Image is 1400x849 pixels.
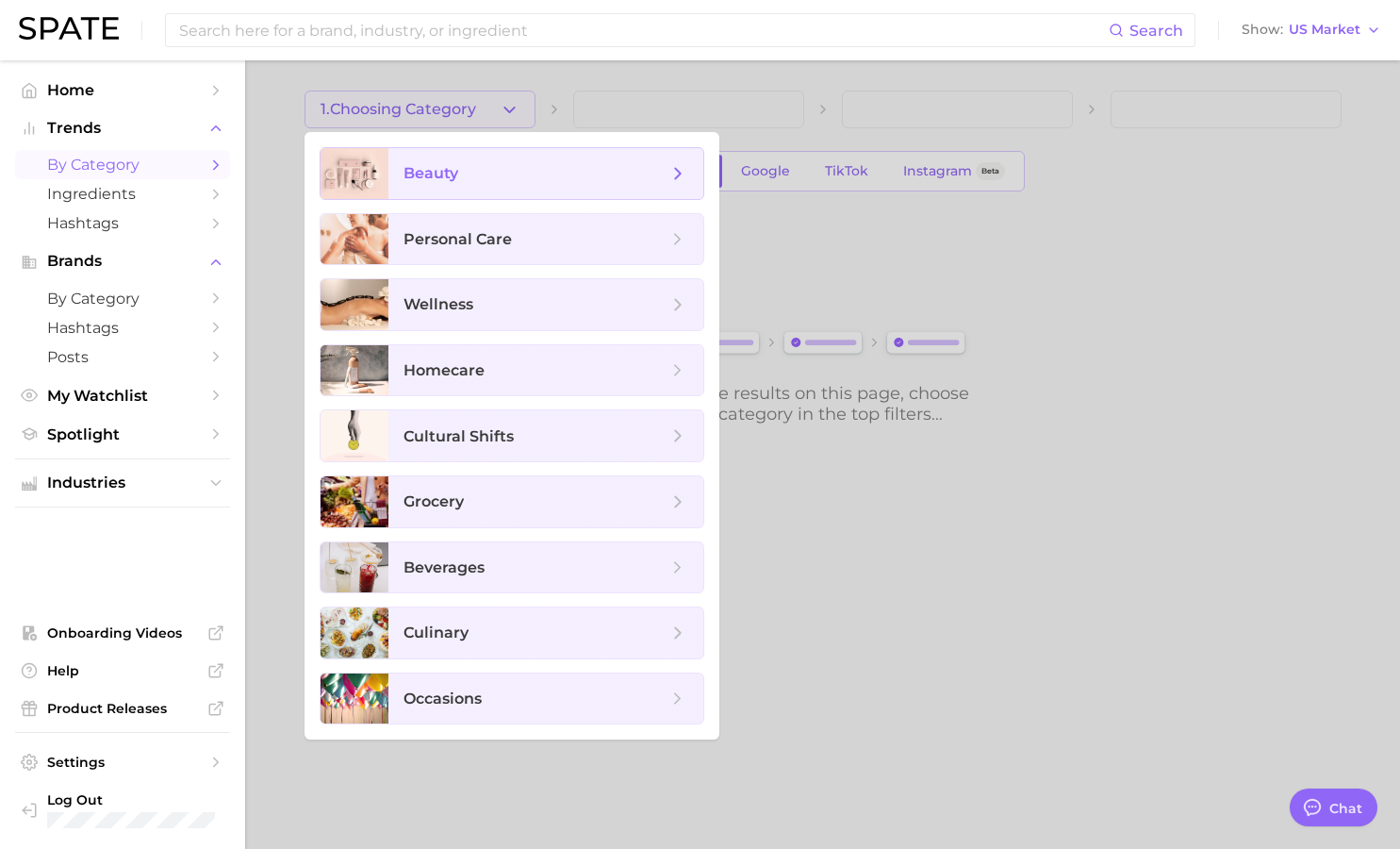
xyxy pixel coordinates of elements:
[15,694,230,723] a: Product Releases
[1242,25,1283,35] span: Show
[404,690,482,707] span: occasions
[47,156,198,174] span: by Category
[15,342,230,372] a: Posts
[15,247,230,275] button: Brands
[15,381,230,410] a: My Watchlist
[305,132,719,740] ul: 1.Choosing Category
[15,313,230,342] a: Hashtags
[15,619,230,647] a: Onboarding Videos
[47,120,198,137] span: Trends
[15,657,230,685] a: Help
[47,754,198,771] span: Settings
[19,17,119,40] img: SPATE
[47,290,198,308] span: by Category
[15,150,230,179] a: by Category
[47,700,198,717] span: Product Releases
[15,114,230,142] button: Trends
[177,14,1109,46] input: Search here for a brand, industry, or ingredient
[47,387,198,405] span: My Watchlist
[15,748,230,776] a: Settings
[15,786,230,834] a: Log out. Currently logged in with e-mail pryan@sharkninja.com.
[404,427,514,445] span: cultural shifts
[15,208,230,238] a: Hashtags
[47,425,198,443] span: Spotlight
[47,319,198,337] span: Hashtags
[47,253,198,270] span: Brands
[404,295,473,313] span: wellness
[47,81,198,99] span: Home
[404,230,512,248] span: personal care
[47,624,198,641] span: Onboarding Videos
[1129,22,1183,40] span: Search
[404,558,485,576] span: beverages
[47,214,198,232] span: Hashtags
[404,361,485,379] span: homecare
[15,420,230,449] a: Spotlight
[15,469,230,497] button: Industries
[404,624,469,641] span: culinary
[47,348,198,366] span: Posts
[15,75,230,105] a: Home
[47,662,198,679] span: Help
[47,474,198,491] span: Industries
[47,185,198,203] span: Ingredients
[15,284,230,313] a: by Category
[47,791,215,808] span: Log Out
[404,164,458,182] span: beauty
[15,179,230,208] a: Ingredients
[1237,18,1386,42] button: ShowUS Market
[404,492,464,510] span: grocery
[1289,25,1360,35] span: US Market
